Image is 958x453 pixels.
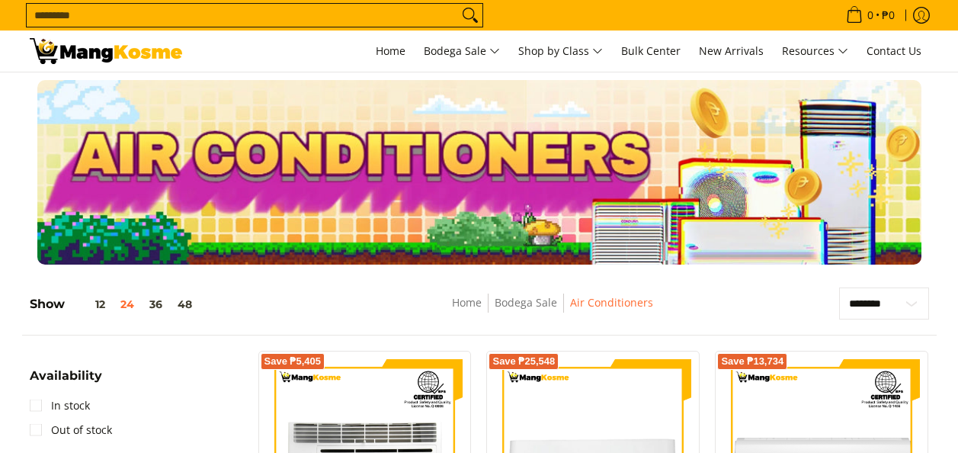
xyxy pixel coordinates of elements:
span: Availability [30,370,102,382]
nav: Breadcrumbs [340,294,764,328]
a: Air Conditioners [570,295,653,310]
span: 0 [865,10,876,21]
button: 36 [142,298,170,310]
span: • [841,7,899,24]
span: Contact Us [867,43,921,58]
a: New Arrivals [691,31,771,72]
a: Home [368,31,413,72]
a: Bulk Center [614,31,688,72]
span: ₱0 [880,10,897,21]
span: New Arrivals [699,43,764,58]
h5: Show [30,297,200,312]
span: Resources [782,42,848,61]
span: Shop by Class [518,42,603,61]
a: Bodega Sale [495,295,557,310]
button: 24 [113,298,142,310]
a: Resources [774,31,856,72]
span: Save ₱25,548 [492,357,555,366]
button: Search [458,4,482,27]
span: Home [376,43,405,58]
a: Shop by Class [511,31,610,72]
a: In stock [30,394,90,418]
button: 48 [170,298,200,310]
summary: Open [30,370,102,394]
span: Bulk Center [621,43,681,58]
span: Save ₱13,734 [721,357,783,366]
button: 12 [65,298,113,310]
span: Save ₱5,405 [264,357,322,366]
a: Contact Us [859,31,929,72]
span: Bodega Sale [424,42,500,61]
a: Bodega Sale [416,31,508,72]
img: Bodega Sale Aircon l Mang Kosme: Home Appliances Warehouse Sale [30,38,182,64]
a: Home [452,295,482,310]
nav: Main Menu [197,31,929,72]
a: Out of stock [30,418,112,442]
